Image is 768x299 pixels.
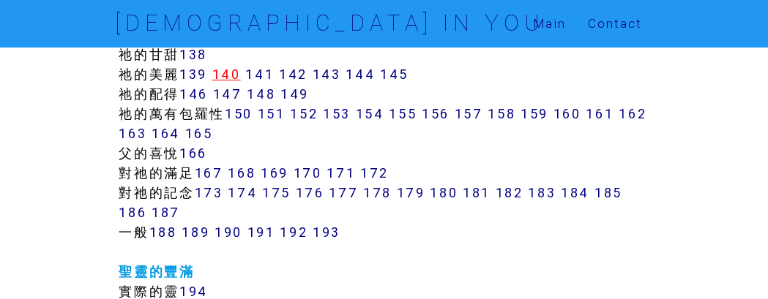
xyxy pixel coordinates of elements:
[360,164,389,181] a: 172
[185,125,213,142] a: 165
[228,164,256,181] a: 168
[119,125,146,142] a: 163
[179,145,207,162] a: 166
[430,184,458,201] a: 180
[397,184,425,201] a: 179
[245,66,274,83] a: 141
[323,105,351,122] a: 153
[327,164,355,181] a: 171
[119,263,194,280] a: 聖靈的豐滿
[594,184,622,201] a: 185
[195,184,223,201] a: 173
[488,105,515,122] a: 158
[463,184,491,201] a: 181
[706,233,757,288] iframe: Chat
[247,86,275,102] a: 148
[553,105,581,122] a: 160
[389,105,417,122] a: 155
[182,224,209,241] a: 189
[356,105,384,122] a: 154
[521,105,548,122] a: 159
[455,105,483,122] a: 157
[152,204,180,221] a: 187
[313,224,340,241] a: 193
[247,224,275,241] a: 191
[346,66,375,83] a: 144
[586,105,614,122] a: 161
[561,184,589,201] a: 184
[195,164,223,181] a: 167
[313,66,341,83] a: 143
[380,66,409,83] a: 145
[261,164,288,181] a: 169
[363,184,392,201] a: 178
[294,164,322,181] a: 170
[228,184,257,201] a: 174
[422,105,450,122] a: 156
[119,204,146,221] a: 186
[279,66,307,83] a: 142
[280,224,307,241] a: 192
[528,184,556,201] a: 183
[619,105,646,122] a: 162
[290,105,318,122] a: 152
[215,224,242,241] a: 190
[149,224,177,241] a: 188
[280,86,309,102] a: 149
[225,105,253,122] a: 150
[213,86,242,102] a: 147
[179,46,207,63] a: 138
[262,184,291,201] a: 175
[179,86,208,102] a: 146
[296,184,324,201] a: 176
[179,66,207,83] a: 139
[258,105,286,122] a: 151
[496,184,523,201] a: 182
[212,66,241,83] a: 140
[329,184,358,201] a: 177
[152,125,180,142] a: 164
